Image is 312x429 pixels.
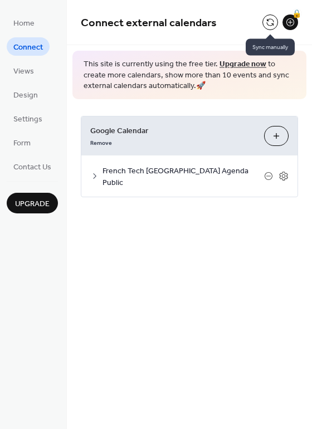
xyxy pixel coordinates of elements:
[246,39,295,56] span: Sync manually
[84,59,295,92] span: This site is currently using the free tier. to create more calendars, show more than 10 events an...
[90,139,112,147] span: Remove
[13,66,34,77] span: Views
[13,138,31,149] span: Form
[90,125,255,136] span: Google Calendar
[7,193,58,213] button: Upgrade
[13,18,35,30] span: Home
[13,114,42,125] span: Settings
[7,37,50,56] a: Connect
[13,162,51,173] span: Contact Us
[7,157,58,175] a: Contact Us
[7,61,41,80] a: Views
[13,90,38,101] span: Design
[7,85,45,104] a: Design
[13,42,43,53] span: Connect
[7,109,49,128] a: Settings
[7,133,37,152] a: Form
[81,12,217,34] span: Connect external calendars
[220,57,266,72] a: Upgrade now
[103,165,264,188] span: French Tech [GEOGRAPHIC_DATA] Agenda Public
[7,13,41,32] a: Home
[15,198,50,210] span: Upgrade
